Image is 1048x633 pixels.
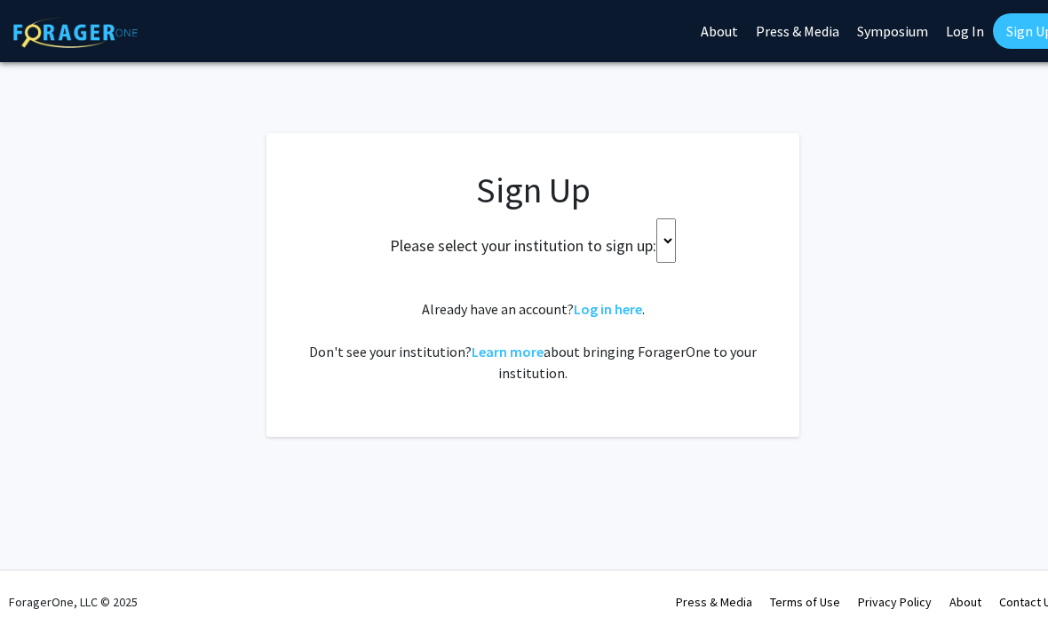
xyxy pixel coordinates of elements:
[949,594,981,610] a: About
[390,236,656,256] h2: Please select your institution to sign up:
[9,571,138,633] div: ForagerOne, LLC © 2025
[302,298,764,384] div: Already have an account? . Don't see your institution? about bringing ForagerOne to your institut...
[770,594,840,610] a: Terms of Use
[302,169,764,211] h1: Sign Up
[858,594,932,610] a: Privacy Policy
[676,594,752,610] a: Press & Media
[472,343,544,360] a: Learn more about bringing ForagerOne to your institution
[13,17,138,48] img: ForagerOne Logo
[574,300,642,318] a: Log in here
